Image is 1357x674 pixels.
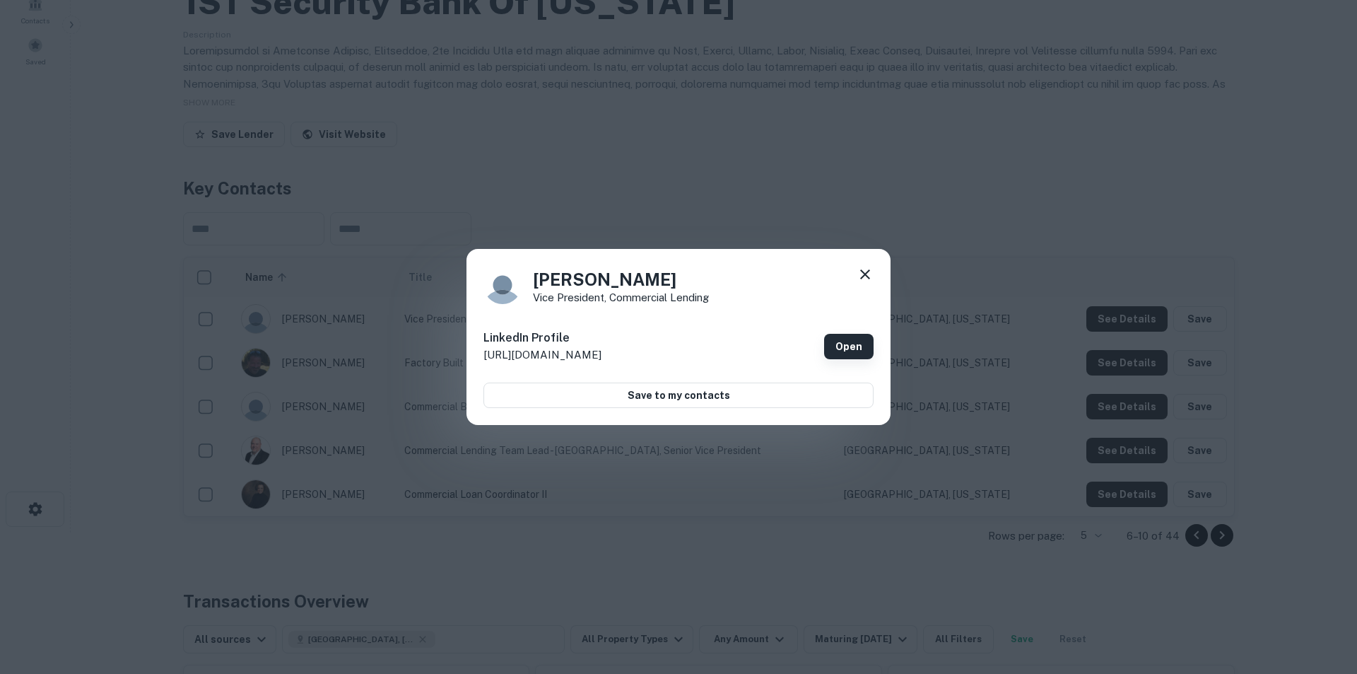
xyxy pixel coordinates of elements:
p: Vice President, Commercial Lending [533,292,709,303]
p: [URL][DOMAIN_NAME] [483,347,601,364]
img: 9c8pery4andzj6ohjkjp54ma2 [483,266,522,304]
h4: [PERSON_NAME] [533,267,709,292]
a: Open [824,334,874,359]
button: Save to my contacts [483,383,874,408]
h6: LinkedIn Profile [483,330,601,347]
iframe: Chat Widget [1286,516,1357,583]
